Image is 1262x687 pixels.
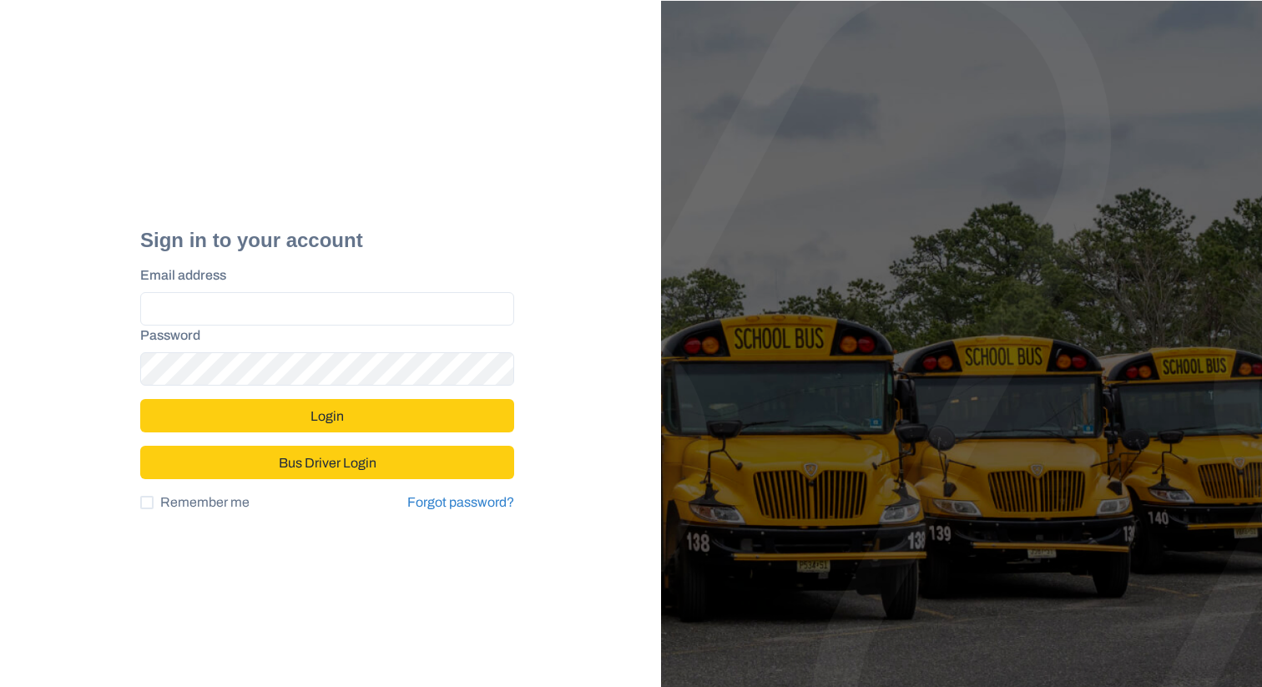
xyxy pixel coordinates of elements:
[160,493,250,513] span: Remember me
[140,446,514,479] button: Bus Driver Login
[407,493,514,513] a: Forgot password?
[407,495,514,509] a: Forgot password?
[140,229,514,253] h2: Sign in to your account
[140,265,504,285] label: Email address
[140,326,504,346] label: Password
[140,448,514,462] a: Bus Driver Login
[140,399,514,432] button: Login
